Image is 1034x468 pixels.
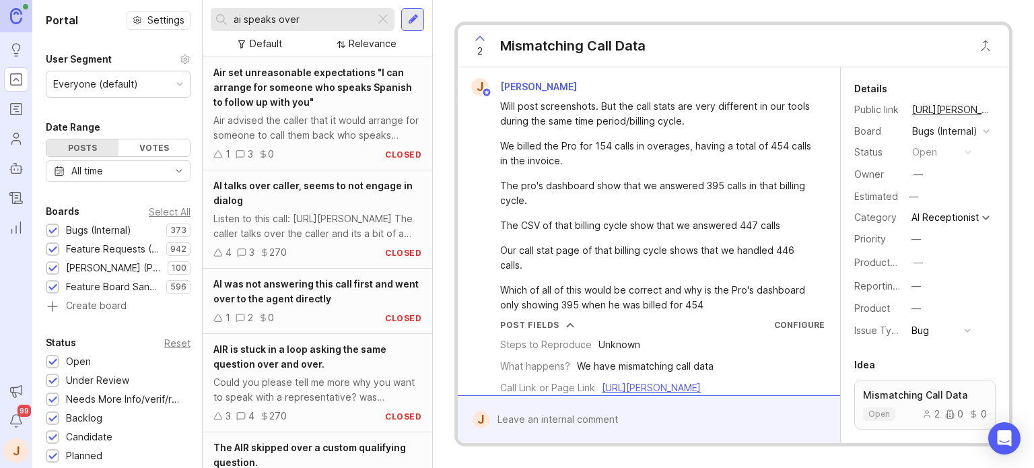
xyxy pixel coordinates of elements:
[170,225,186,236] p: 373
[66,448,102,463] div: Planned
[912,124,977,139] div: Bugs (Internal)
[46,51,112,67] div: User Segment
[46,12,78,28] h1: Portal
[71,164,103,178] div: All time
[945,409,963,419] div: 0
[463,78,588,96] a: J[PERSON_NAME]
[213,211,421,241] div: Listen to this call: [URL][PERSON_NAME] The caller talks over the caller and its a bit of a bumbl...
[213,442,406,468] span: The AIR skipped over a custom qualifying question.
[46,203,79,220] div: Boards
[477,44,483,59] span: 2
[577,359,714,374] div: We have mismatching call data
[46,301,191,313] a: Create board
[500,319,574,331] button: Post Fields
[854,380,996,430] a: Mismatching Call Dataopen200
[226,409,231,424] div: 3
[988,422,1021,455] div: Open Intercom Messenger
[10,8,22,24] img: Canny Home
[213,375,421,405] div: Could you please tell me more why you want to speak with a representative? was repeated endlessly...
[213,67,412,108] span: Air set unreasonable expectations "I can arrange for someone who speaks Spanish to follow up with...
[385,411,421,422] div: closed
[908,101,996,119] a: [URL][PERSON_NAME]
[854,102,901,117] div: Public link
[203,269,432,334] a: AI was not answering this call first and went over to the agent directly120closed
[249,245,254,260] div: 3
[268,147,274,162] div: 0
[912,145,937,160] div: open
[4,438,28,463] button: J
[500,359,570,374] div: What happens?
[969,409,987,419] div: 0
[213,180,413,206] span: AI talks over caller, seems to not engage in dialog
[46,139,118,156] div: Posts
[972,32,999,59] button: Close button
[385,312,421,324] div: closed
[854,81,887,97] div: Details
[854,357,875,373] div: Idea
[4,97,28,121] a: Roadmaps
[911,301,921,316] div: —
[66,242,160,257] div: Feature Requests (Internal)
[598,337,640,352] div: Unknown
[914,255,923,270] div: —
[4,156,28,180] a: Autopilot
[500,81,577,92] span: [PERSON_NAME]
[854,124,901,139] div: Board
[905,188,922,205] div: —
[226,310,230,325] div: 1
[269,409,287,424] div: 270
[248,147,253,162] div: 3
[53,77,138,92] div: Everyone (default)
[349,36,397,51] div: Relevance
[213,278,419,304] span: AI was not answering this call first and went over to the agent directly
[854,257,926,268] label: ProductboardID
[473,411,489,428] div: J
[854,192,898,201] div: Estimated
[500,319,559,331] div: Post Fields
[46,119,100,135] div: Date Range
[854,325,903,336] label: Issue Type
[500,36,646,55] div: Mismatching Call Data
[172,263,186,273] p: 100
[4,67,28,92] a: Portal
[213,343,386,370] span: AIR is stuck in a loop asking the same question over and over.
[203,57,432,170] a: Air set unreasonable expectations "I can arrange for someone who speaks Spanish to follow up with...
[269,245,287,260] div: 270
[911,213,979,222] div: AI Receptionist
[500,99,813,129] div: Will post screenshots. But the call stats are very different in our tools during the same time pe...
[46,335,76,351] div: Status
[170,244,186,255] p: 942
[914,167,923,182] div: —
[500,380,595,395] div: Call Link or Page Link
[854,233,886,244] label: Priority
[4,215,28,240] a: Reporting
[909,254,927,271] button: ProductboardID
[213,113,421,143] div: Air advised the caller that it would arrange for someone to call them back who speaks Spanish. Th...
[66,430,112,444] div: Candidate
[149,208,191,215] div: Select All
[602,382,701,393] a: [URL][PERSON_NAME]
[854,167,901,182] div: Owner
[248,310,253,325] div: 2
[203,170,432,269] a: AI talks over caller, seems to not engage in dialogListen to this call: [URL][PERSON_NAME] The ca...
[854,302,890,314] label: Product
[248,409,254,424] div: 4
[203,334,432,432] a: AIR is stuck in a loop asking the same question over and over.Could you please tell me more why y...
[66,411,102,426] div: Backlog
[911,232,921,246] div: —
[4,38,28,62] a: Ideas
[127,11,191,30] button: Settings
[170,281,186,292] p: 596
[66,261,161,275] div: [PERSON_NAME] (Public)
[4,186,28,210] a: Changelog
[500,283,813,312] div: Which of all of this would be correct and why is the Pro's dashboard only showing 395 when he was...
[500,243,813,273] div: Our call stat page of that billing cycle shows that we handled 446 calls.
[234,12,370,27] input: Search...
[66,223,131,238] div: Bugs (Internal)
[250,36,282,51] div: Default
[66,392,184,407] div: Needs More Info/verif/repro
[482,88,492,98] img: member badge
[500,139,813,168] div: We billed the Pro for 154 calls in overages, having a total of 454 calls in the invoice.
